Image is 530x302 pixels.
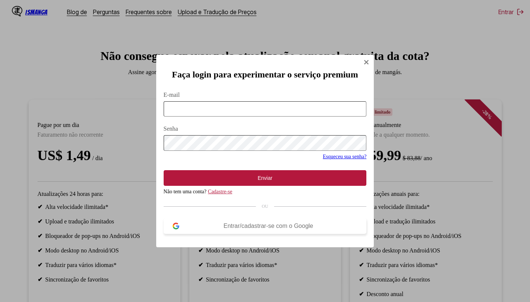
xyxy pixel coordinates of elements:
font: OU [262,204,268,209]
button: Enviar [164,170,367,186]
img: logotipo do Google [173,223,179,229]
font: E-mail [164,92,180,98]
img: Fechar [363,59,369,65]
button: Entrar/cadastrar-se com o Google [164,218,367,234]
font: Faça login para experimentar o serviço premium [172,70,358,79]
font: Entrar/cadastrar-se com o Google [224,223,313,229]
font: Senha [164,125,178,132]
a: Cadastre-se [208,189,232,194]
div: Entrar no Modal [156,55,374,247]
a: Esqueceu sua senha? [323,154,366,159]
font: Enviar [258,175,273,181]
font: Não tem uma conta? [164,189,206,194]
